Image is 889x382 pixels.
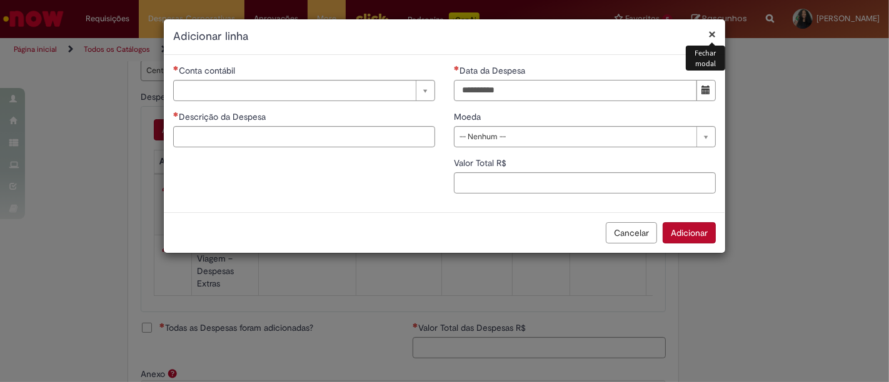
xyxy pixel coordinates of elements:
[173,80,435,101] a: Limpar campo Conta contábil
[696,80,716,101] button: Mostrar calendário para Data da Despesa
[173,126,435,147] input: Descrição da Despesa
[179,65,238,76] span: Necessários - Conta contábil
[686,46,725,71] div: Fechar modal
[179,111,268,122] span: Descrição da Despesa
[663,222,716,243] button: Adicionar
[606,222,657,243] button: Cancelar
[173,66,179,71] span: Necessários
[454,66,460,71] span: Necessários
[460,65,528,76] span: Data da Despesa
[173,29,716,45] h2: Adicionar linha
[173,112,179,117] span: Necessários
[708,27,716,41] button: Fechar modal
[454,80,697,101] input: Data da Despesa
[454,111,483,122] span: Moeda
[460,127,690,147] span: -- Nenhum --
[454,172,716,193] input: Valor Total R$
[454,157,509,169] span: Valor Total R$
